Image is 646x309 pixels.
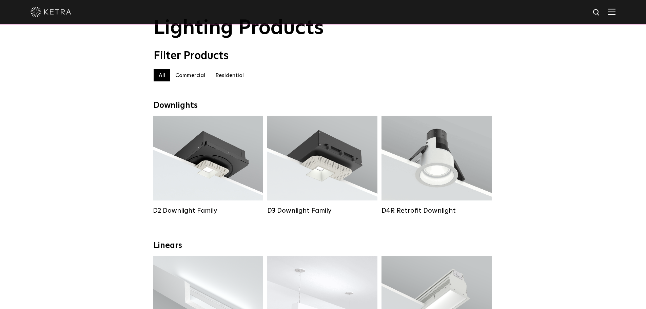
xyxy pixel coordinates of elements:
div: Filter Products [154,50,493,62]
div: D4R Retrofit Downlight [381,207,492,215]
div: D3 Downlight Family [267,207,377,215]
div: Linears [154,241,493,251]
label: Residential [210,69,249,81]
a: D3 Downlight Family Lumen Output:700 / 900 / 1100Colors:White / Black / Silver / Bronze / Paintab... [267,116,377,218]
img: ketra-logo-2019-white [31,7,71,17]
div: Downlights [154,101,493,111]
img: Hamburger%20Nav.svg [608,8,615,15]
span: Lighting Products [154,18,324,38]
a: D4R Retrofit Downlight Lumen Output:800Colors:White / BlackBeam Angles:15° / 25° / 40° / 60°Watta... [381,116,492,218]
label: Commercial [170,69,210,81]
label: All [154,69,170,81]
img: search icon [592,8,601,17]
a: D2 Downlight Family Lumen Output:1200Colors:White / Black / Gloss Black / Silver / Bronze / Silve... [153,116,263,218]
div: D2 Downlight Family [153,207,263,215]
